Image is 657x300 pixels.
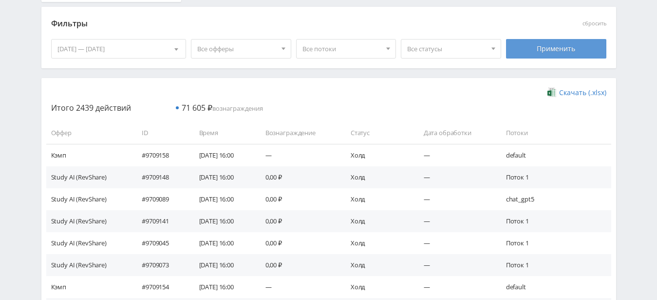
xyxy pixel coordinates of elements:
[256,122,341,144] td: Вознаграждение
[256,166,341,188] td: 0,00 ₽
[506,39,606,59] div: Применить
[132,232,189,254] td: #9709045
[407,40,486,58] span: Все статусы
[547,87,556,97] img: xlsx
[496,232,611,254] td: Поток 1
[51,17,467,31] div: Фильтры
[46,254,132,276] td: Study AI (RevShare)
[496,254,611,276] td: Поток 1
[414,232,496,254] td: —
[51,102,131,113] span: Итого 2439 действий
[189,144,256,166] td: [DATE] 16:00
[414,122,496,144] td: Дата обработки
[341,122,414,144] td: Статус
[582,20,606,27] button: сбросить
[496,166,611,188] td: Поток 1
[341,188,414,210] td: Холд
[189,166,256,188] td: [DATE] 16:00
[496,122,611,144] td: Потоки
[414,188,496,210] td: —
[46,232,132,254] td: Study AI (RevShare)
[496,276,611,298] td: default
[496,144,611,166] td: default
[256,188,341,210] td: 0,00 ₽
[132,254,189,276] td: #9709073
[189,254,256,276] td: [DATE] 16:00
[189,210,256,232] td: [DATE] 16:00
[341,232,414,254] td: Холд
[46,188,132,210] td: Study AI (RevShare)
[132,144,189,166] td: #9709158
[414,276,496,298] td: —
[46,276,132,298] td: Кэмп
[189,188,256,210] td: [DATE] 16:00
[46,144,132,166] td: Кэмп
[341,166,414,188] td: Холд
[132,122,189,144] td: ID
[256,254,341,276] td: 0,00 ₽
[302,40,381,58] span: Все потоки
[182,104,263,113] span: вознаграждения
[132,166,189,188] td: #9709148
[341,210,414,232] td: Холд
[496,210,611,232] td: Поток 1
[189,276,256,298] td: [DATE] 16:00
[132,188,189,210] td: #9709089
[414,254,496,276] td: —
[182,102,212,113] span: 71 605 ₽
[132,276,189,298] td: #9709154
[46,166,132,188] td: Study AI (RevShare)
[132,210,189,232] td: #9709141
[341,144,414,166] td: Холд
[256,210,341,232] td: 0,00 ₽
[341,276,414,298] td: Холд
[414,210,496,232] td: —
[496,188,611,210] td: chat_gpt5
[414,166,496,188] td: —
[256,276,341,298] td: —
[52,40,186,58] div: [DATE] — [DATE]
[414,144,496,166] td: —
[547,88,606,98] a: Скачать (.xlsx)
[256,232,341,254] td: 0,00 ₽
[189,232,256,254] td: [DATE] 16:00
[341,254,414,276] td: Холд
[197,40,276,58] span: Все офферы
[559,89,606,97] span: Скачать (.xlsx)
[189,122,256,144] td: Время
[46,210,132,232] td: Study AI (RevShare)
[256,144,341,166] td: —
[46,122,132,144] td: Оффер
